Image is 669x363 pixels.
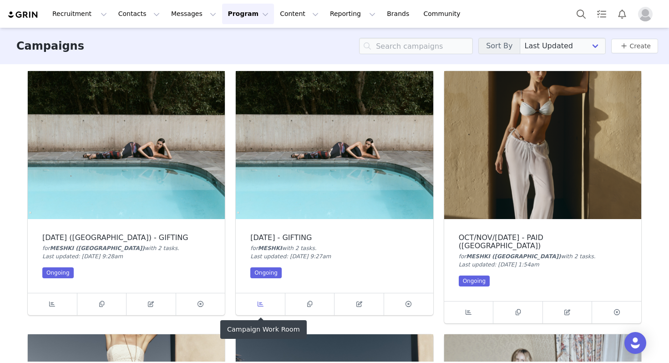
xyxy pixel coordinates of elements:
div: [DATE] ([GEOGRAPHIC_DATA]) - GIFTING [42,234,210,242]
div: for with 2 task . [250,244,418,252]
img: placeholder-profile.jpg [638,7,653,21]
span: MESHKI [258,245,282,251]
div: for with 2 task . [42,244,210,252]
div: for with 2 task . [459,252,627,261]
img: OCTOBER 25 - GIFTING [236,71,433,219]
input: Search campaigns [359,38,473,54]
div: Campaign Work Room [220,320,307,339]
span: s [175,245,177,251]
img: OCTOBER 25 (USA) - GIFTING [28,71,225,219]
button: Contacts [113,4,165,24]
div: Ongoing [250,267,282,278]
a: Tasks [592,4,612,24]
button: Create [611,39,658,53]
div: Open Intercom Messenger [624,332,646,354]
span: MESHKI ([GEOGRAPHIC_DATA]) [50,245,145,251]
div: Last updated: [DATE] 9:27am [250,252,418,261]
div: Ongoing [459,276,490,286]
button: Messages [166,4,222,24]
button: Program [222,4,274,24]
a: Create [618,41,651,51]
button: Profile [633,7,662,21]
img: grin logo [7,10,39,19]
button: Reporting [324,4,381,24]
button: Search [571,4,591,24]
div: Ongoing [42,267,74,278]
a: Brands [381,4,417,24]
button: Recruitment [47,4,112,24]
a: Community [418,4,470,24]
div: Last updated: [DATE] 9:28am [42,252,210,261]
h3: Campaigns [16,38,84,54]
button: Content [274,4,324,24]
button: Notifications [612,4,632,24]
img: OCT/NOV/DEC 25 - PAID (USA) [444,71,641,219]
span: s [312,245,314,251]
span: s [591,253,593,260]
span: MESHKI ([GEOGRAPHIC_DATA]) [466,253,561,260]
div: Last updated: [DATE] 1:54am [459,261,627,269]
div: OCT/NOV/[DATE] - PAID ([GEOGRAPHIC_DATA]) [459,234,627,250]
div: [DATE] - GIFTING [250,234,418,242]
